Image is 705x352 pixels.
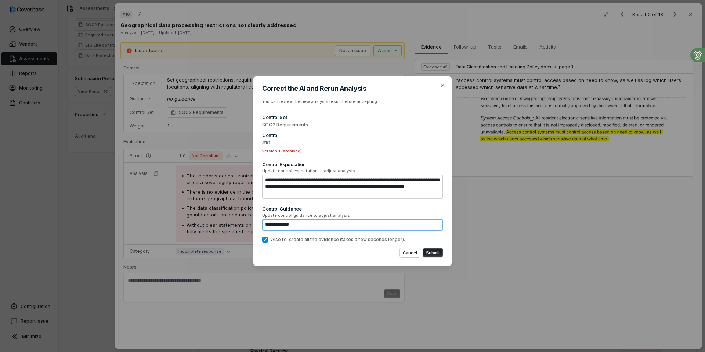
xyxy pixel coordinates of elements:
span: You can review the new analysis result before accepting. [262,99,378,104]
div: Control Expectation [262,161,443,168]
span: version 1 (archived) [262,148,302,154]
button: Cancel [400,248,420,257]
h2: Correct the AI and Rerun Analysis [262,85,443,92]
span: Update control guidance to adjust analysis [262,213,443,218]
button: Also re-create all the evidence (takes a few seconds longer). [262,237,268,243]
div: Control [262,132,443,139]
div: Control Guidance [262,205,443,212]
div: Control Set [262,114,443,121]
span: SOC2 Requirements [262,121,443,129]
span: #10 [262,139,443,147]
span: Also re-create all the evidence (takes a few seconds longer). [271,237,405,243]
span: Update control expectation to adjust analysis [262,168,443,174]
button: Submit [423,248,443,257]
